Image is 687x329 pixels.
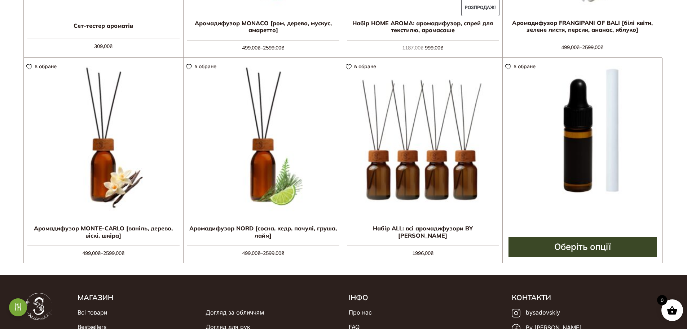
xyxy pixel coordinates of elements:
[346,64,352,70] img: unfavourite.svg
[187,40,339,52] span: –
[577,44,580,51] span: ₴
[98,250,101,256] span: ₴
[187,246,339,257] span: –
[184,58,343,256] a: Аромадифузор NORD [сосна, кедр, пачулі, груша, лайм] 499,00₴–2599,00₴
[78,305,107,320] a: Всі товари
[505,64,511,70] img: unfavourite.svg
[206,305,264,320] a: Догляд за обличчям
[349,305,372,320] a: Про нас
[94,43,113,49] bdi: 309,00
[281,44,284,51] span: ₴
[82,250,101,256] bdi: 499,00
[263,250,284,256] bdi: 2599,00
[27,246,180,257] span: –
[657,295,667,305] span: 0
[420,44,423,51] span: ₴
[512,305,560,320] a: bysadovskiy
[343,222,503,242] h2: Набір ALL: всі аромадифузори BY [PERSON_NAME]
[354,63,376,69] span: в обране
[194,63,216,69] span: в обране
[508,237,657,257] a: Виберіть опції для " РЕФІЛ LIMITED CAR DIFFUSER"
[346,63,379,69] a: в обране
[186,63,219,69] a: в обране
[512,293,664,302] h5: Контакти
[257,250,260,256] span: ₴
[425,44,443,51] bdi: 999,00
[24,17,183,35] h2: Сет-тестер ароматів
[26,64,32,70] img: unfavourite.svg
[349,293,501,302] h5: Інфо
[600,44,603,51] span: ₴
[24,58,183,256] a: Аромадифузор MONTE-CARLO [ваніль, дерево, віскі, шкіра] 499,00₴–2599,00₴
[412,250,433,256] bdi: 1996,00
[24,222,183,242] h2: Аромадифузор MONTE-CARLO [ваніль, дерево, віскі, шкіра]
[78,293,338,302] h5: Магазин
[35,63,57,69] span: в обране
[503,17,662,36] h2: Аромадифузор FRANGIPANI OF BALI [білі квіти, зелене листя, персик, ананас, яблуко]
[184,222,343,242] h2: Аромадифузор NORD [сосна, кедр, пачулі, груша, лайм]
[281,250,284,256] span: ₴
[561,44,580,51] bdi: 499,00
[263,44,284,51] bdi: 2599,00
[110,43,113,49] span: ₴
[184,17,343,36] h2: Аромадифузор MONACO [ром, дерево, мускус, амаретто]
[343,58,503,256] a: Набір ALL: всі аромадифузори BY [PERSON_NAME] 1996,00₴
[440,44,443,51] span: ₴
[257,44,260,51] span: ₴
[514,63,536,69] span: в обране
[242,44,260,51] bdi: 499,00
[242,250,260,256] bdi: 499,00
[506,40,658,51] span: –
[402,44,423,51] bdi: 1187,00
[186,64,192,70] img: unfavourite.svg
[26,63,59,69] a: в обране
[122,250,124,256] span: ₴
[431,250,433,256] span: ₴
[582,44,603,51] bdi: 2599,00
[103,250,124,256] bdi: 2599,00
[343,17,503,36] h2: Набір HOME AROMA: аромадифузор, спрей для текстилю, аромасаше
[505,63,538,69] a: в обране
